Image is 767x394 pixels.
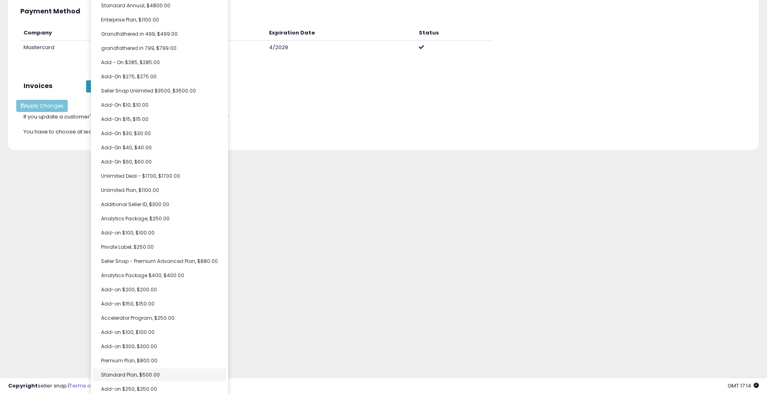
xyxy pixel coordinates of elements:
[69,382,104,390] a: Terms of Use
[101,2,170,9] span: Standard Annual, $4800.00
[101,357,157,364] span: Premium Plan, $800.00
[101,385,157,392] span: Add-on $250, $250.00
[101,16,159,23] span: Enterprise Plan, $1100.00
[20,8,747,15] h3: Payment Method
[16,100,68,112] button: Apply Changes
[101,116,149,123] span: Add-On $15, $15.00
[101,45,177,52] span: grandfathered in 799, $799.00
[17,128,204,136] div: You have to choose at least one plan and a billing date.
[8,382,38,390] strong: Copyright
[101,243,154,250] span: Private Label, $250.00
[101,172,180,179] span: Unlimited Deal - $1700, $1700.00
[101,30,178,37] span: Grandfathered in 499, $499.00
[101,371,160,378] span: Standard Plan, $500.00
[20,40,127,54] td: Mastercard
[101,59,160,66] span: Add - On $285, $285.00
[24,82,73,90] h3: Invoices
[101,73,157,80] span: Add-On $275, $275.00
[416,26,492,40] th: Status
[101,144,152,151] span: Add-On $40, $40.00
[101,314,175,321] span: Accelerator Program, $250.00
[266,26,416,40] th: Expiration Date
[101,343,157,350] span: Add-on $300, $300.00
[728,382,759,390] span: 2025-09-11 17:14 GMT
[101,300,155,307] span: Add-on $150, $150.00
[86,80,131,93] button: Show Invoices
[266,40,416,54] td: 4/2029
[101,158,152,165] span: Add-On $60, $60.00
[17,113,391,121] div: If you update a customer's subscription, you have to choose prorate behavior.
[8,382,141,390] div: seller snap | |
[101,130,151,137] span: Add-On $30, $30.00
[101,101,149,108] span: Add-On $10, $10.00
[101,215,170,222] span: Analytics Package, $250.00
[101,329,155,336] span: Add-on $100, $100.00
[101,286,157,293] span: Add-on $200, $200.00
[101,258,218,265] span: Seller Snap - Premium Advanced Plan, $880.00
[101,187,159,194] span: Unlimited Plan, $1100.00
[20,26,127,40] th: Company
[101,272,184,279] span: Analytics Package $400, $400.00
[101,201,169,208] span: Additional Seller ID, $300.00
[101,229,155,236] span: Add-on $100, $100.00
[101,87,196,94] span: Seller Snap Unlimited $3500, $3500.00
